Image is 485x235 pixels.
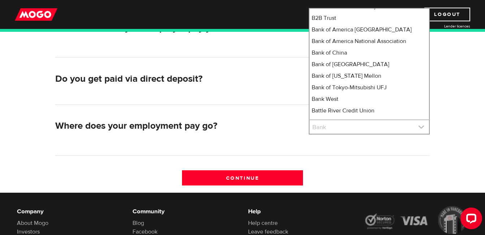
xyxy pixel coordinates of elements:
h2: Where does your employment pay go? [55,120,303,132]
li: Bank of [US_STATE] Mellon [309,70,429,82]
li: Bank of America [GEOGRAPHIC_DATA] [309,24,429,35]
iframe: LiveChat chat widget [455,205,485,235]
a: About Mogo [17,219,48,227]
li: Bank of China [309,47,429,59]
h6: Company [17,207,122,216]
h6: Help [248,207,353,216]
li: B2B Trust [309,12,429,24]
li: Bank of Tokyo-Mitsubishi UFJ [309,82,429,93]
li: Bank West [309,93,429,105]
h6: Community [133,207,237,216]
img: mogo_logo-11ee424be714fa7cbb0f0f49df9e16ec.png [15,8,57,21]
li: Bay Credit Union [309,116,429,128]
a: Help centre [248,219,278,227]
a: Lender licences [416,23,470,29]
a: Logout [424,8,470,21]
li: Bank of [GEOGRAPHIC_DATA] [309,59,429,70]
img: legal-icons-92a2ffecb4d32d839781d1b4e4802d7b.png [364,206,468,234]
input: Continue [182,170,303,185]
li: Bank of America National Association [309,35,429,47]
li: Battle River Credit Union [309,105,429,116]
a: Blog [133,219,144,227]
h2: Do you get paid via direct deposit? [55,73,303,85]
